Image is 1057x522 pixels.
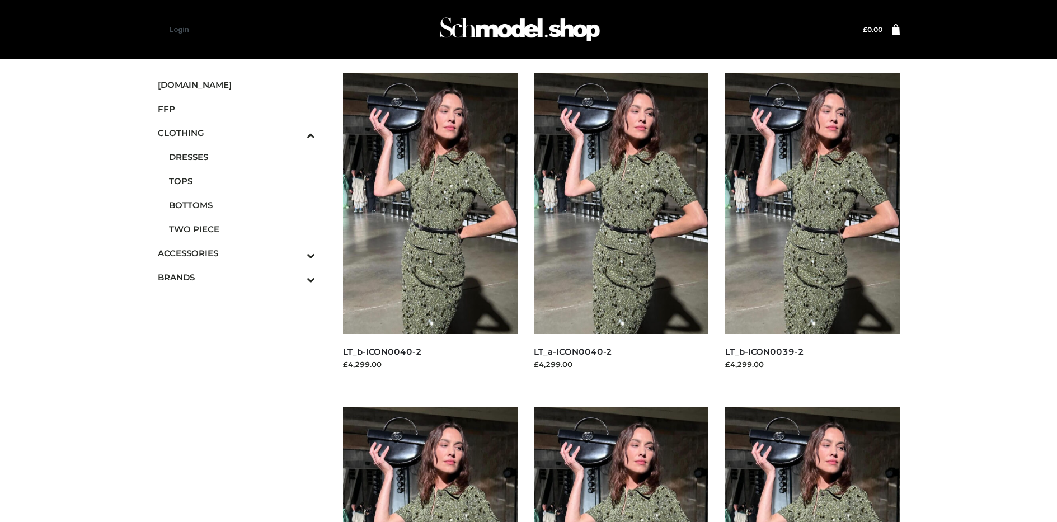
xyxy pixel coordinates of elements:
a: TOPS [169,169,316,193]
a: BRANDSToggle Submenu [158,265,316,289]
button: Toggle Submenu [276,241,315,265]
a: Login [170,25,189,34]
div: £4,299.00 [725,359,900,370]
span: [DOMAIN_NAME] [158,78,316,91]
a: BOTTOMS [169,193,316,217]
div: £4,299.00 [343,359,518,370]
bdi: 0.00 [863,25,882,34]
span: DRESSES [169,151,316,163]
a: £0.00 [863,25,882,34]
span: BRANDS [158,271,316,284]
button: Toggle Submenu [276,265,315,289]
a: FFP [158,97,316,121]
span: TWO PIECE [169,223,316,236]
span: ACCESSORIES [158,247,316,260]
a: LT_b-ICON0039-2 [725,346,804,357]
img: Schmodel Admin 964 [436,7,604,51]
a: LT_b-ICON0040-2 [343,346,422,357]
a: [DOMAIN_NAME] [158,73,316,97]
span: TOPS [169,175,316,187]
a: ACCESSORIESToggle Submenu [158,241,316,265]
a: LT_a-ICON0040-2 [534,346,612,357]
a: CLOTHINGToggle Submenu [158,121,316,145]
button: Toggle Submenu [276,121,315,145]
a: TWO PIECE [169,217,316,241]
span: CLOTHING [158,126,316,139]
div: £4,299.00 [534,359,708,370]
span: £ [863,25,867,34]
span: BOTTOMS [169,199,316,211]
span: FFP [158,102,316,115]
a: DRESSES [169,145,316,169]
